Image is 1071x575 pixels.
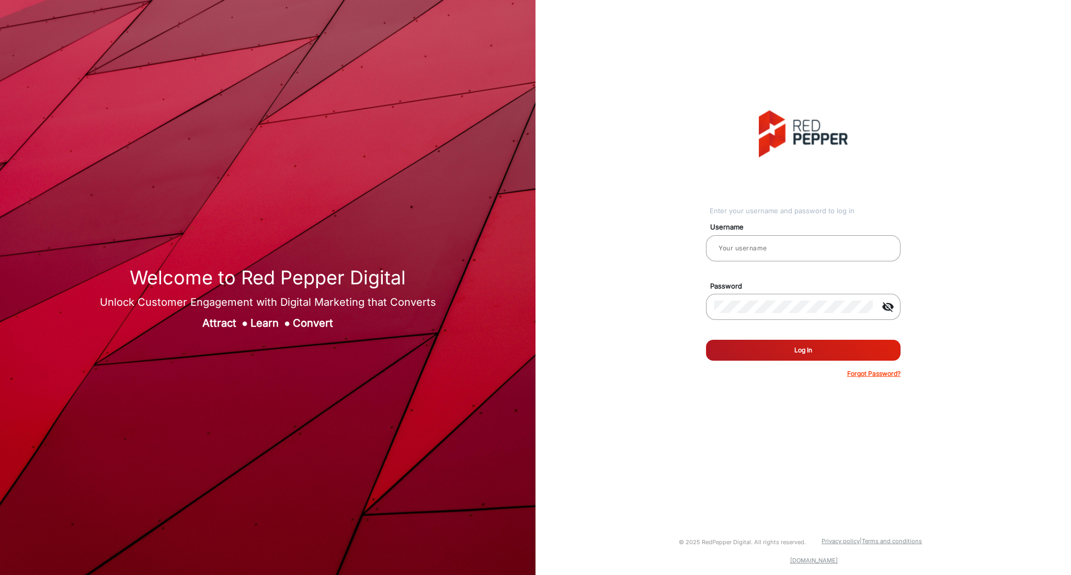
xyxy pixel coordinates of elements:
[822,537,860,545] a: Privacy policy
[714,242,892,255] input: Your username
[875,301,901,313] mat-icon: visibility_off
[702,222,913,233] mat-label: Username
[790,557,838,564] a: [DOMAIN_NAME]
[759,110,848,157] img: vmg-logo
[100,294,436,310] div: Unlock Customer Engagement with Digital Marketing that Converts
[100,315,436,331] div: Attract Learn Convert
[679,538,806,546] small: © 2025 RedPepper Digital. All rights reserved.
[702,281,913,292] mat-label: Password
[847,369,901,378] p: Forgot Password?
[710,206,901,216] div: Enter your username and password to log in
[242,317,248,329] span: ●
[706,340,901,361] button: Log In
[284,317,290,329] span: ●
[860,537,862,545] a: |
[100,267,436,289] h1: Welcome to Red Pepper Digital
[862,537,922,545] a: Terms and conditions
